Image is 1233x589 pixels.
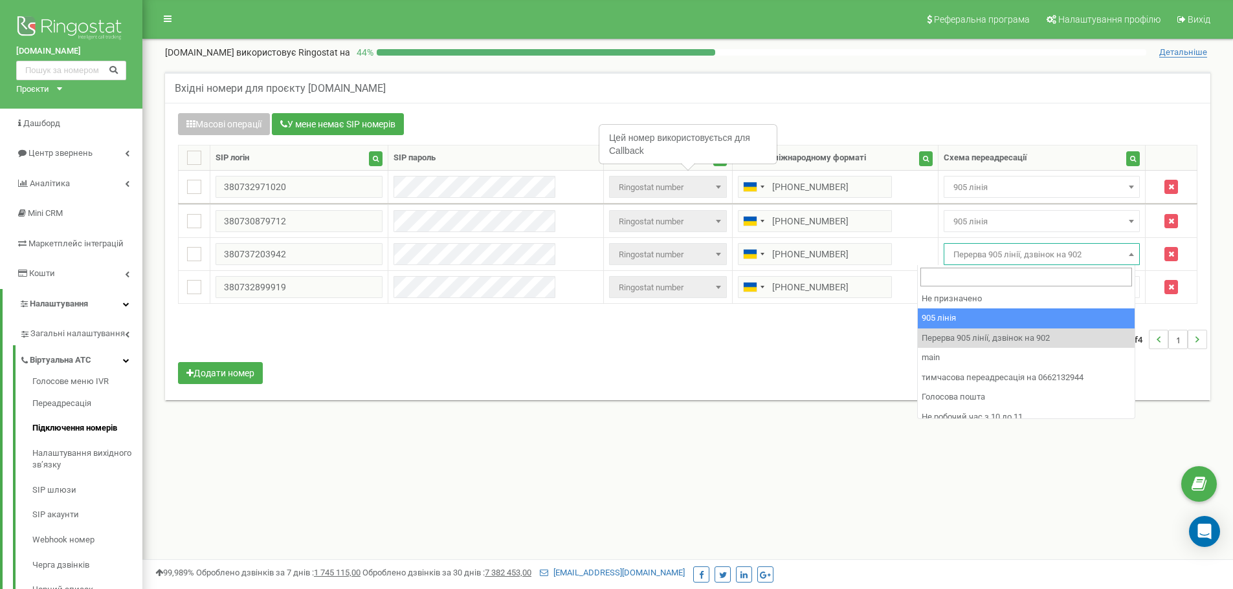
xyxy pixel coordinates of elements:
[918,289,1135,309] li: Не призначено
[216,152,249,164] div: SIP логін
[614,279,722,297] span: Ringostat number
[196,568,361,577] span: Оброблено дзвінків за 7 днів :
[739,211,768,231] div: Telephone country code
[28,148,93,158] span: Центр звернень
[19,345,142,372] a: Віртуальна АТС
[609,176,726,198] span: Ringostat number
[16,45,126,58] a: [DOMAIN_NAME]
[175,83,386,94] h5: Вхідні номери для проєкту [DOMAIN_NAME]
[609,276,726,298] span: Ringostat number
[1118,317,1207,362] nav: ...
[1188,14,1210,25] span: Вихід
[165,46,350,59] p: [DOMAIN_NAME]
[16,61,126,80] input: Пошук за номером
[1159,47,1207,58] span: Детальніше
[30,178,70,188] span: Аналiтика
[32,441,142,478] a: Налаштування вихідного зв’язку
[918,328,1135,348] li: Перерва 905 лінії, дзвінок на 902
[738,152,866,164] div: Номер у міжнародному форматі
[918,407,1135,427] li: Не робочий час з 10 до 11
[32,478,142,503] a: SIP шлюзи
[1168,330,1188,349] li: 1
[178,113,270,135] button: Масові операції
[30,328,125,340] span: Загальні налаштування
[28,208,63,218] span: Mini CRM
[918,308,1135,328] li: 905 лінія
[30,354,91,367] span: Віртуальна АТС
[16,83,49,96] div: Проєкти
[485,568,531,577] u: 7 382 453,00
[918,348,1135,368] li: main
[30,299,88,308] span: Налаштування
[16,13,126,45] img: Ringostat logo
[614,246,722,264] span: Ringostat number
[32,391,142,416] a: Переадресація
[28,239,124,248] span: Маркетплейс інтеграцій
[738,243,892,265] input: 050 123 4567
[739,177,768,197] div: Telephone country code
[23,118,60,128] span: Дашборд
[944,243,1140,265] span: Перерва 905 лінії, дзвінок на 902
[948,178,1136,197] span: 905 лінія
[738,210,892,232] input: 050 123 4567
[948,213,1136,231] span: 905 лінія
[32,416,142,441] a: Підключення номерів
[944,152,1027,164] div: Схема переадресації
[600,125,776,163] div: Цей номер використовується для Callback
[388,145,604,171] th: SIP пароль
[32,553,142,578] a: Черга дзвінків
[178,362,263,384] button: Додати номер
[1058,14,1161,25] span: Налаштування профілю
[738,176,892,198] input: 050 123 4567
[155,568,194,577] span: 99,989%
[32,528,142,553] a: Webhook номер
[272,113,404,135] button: У мене немає SIP номерів
[948,246,1136,264] span: Перерва 905 лінії, дзвінок на 902
[614,178,722,197] span: Ringostat number
[739,277,768,297] div: Telephone country code
[32,376,142,391] a: Голосове меню IVR
[29,268,55,278] span: Кошти
[738,276,892,298] input: 050 123 4567
[350,46,377,59] p: 44 %
[32,502,142,528] a: SIP акаунти
[362,568,531,577] span: Оброблено дзвінків за 30 днів :
[3,289,142,319] a: Налаштування
[236,47,350,58] span: використовує Ringostat на
[918,387,1135,407] li: Голосова пошта
[944,210,1140,232] span: 905 лінія
[918,368,1135,388] li: тимчасова переадресація на 0662132944
[1189,516,1220,547] div: Open Intercom Messenger
[314,568,361,577] u: 1 745 115,00
[19,319,142,345] a: Загальні налаштування
[934,14,1030,25] span: Реферальна програма
[609,243,726,265] span: Ringostat number
[540,568,685,577] a: [EMAIL_ADDRESS][DOMAIN_NAME]
[944,176,1140,198] span: 905 лінія
[609,210,726,232] span: Ringostat number
[614,213,722,231] span: Ringostat number
[739,244,768,264] div: Telephone country code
